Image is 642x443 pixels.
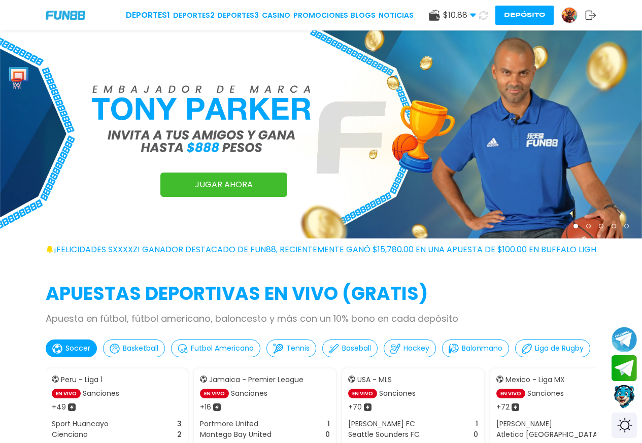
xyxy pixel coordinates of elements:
p: EN VIVO [52,389,81,398]
button: Tennis [266,339,316,357]
p: Montego Bay United [200,429,272,440]
p: + 70 [348,402,362,413]
h2: APUESTAS DEPORTIVAS EN VIVO (gratis) [46,280,596,308]
span: $ 10.88 [443,9,476,21]
button: Join telegram [612,355,637,382]
p: Mexico - Liga MX [505,374,565,385]
p: Baseball [342,343,371,354]
a: NOTICIAS [379,10,414,21]
p: EN VIVO [496,389,525,398]
a: Promociones [293,10,348,21]
button: Basketball [103,339,165,357]
a: Deportes3 [217,10,259,21]
p: [PERSON_NAME] [496,419,552,429]
p: Tennis [286,343,310,354]
p: Basketball [123,343,158,354]
p: + 72 [496,402,510,413]
p: 3 [177,419,182,429]
p: 1 [476,419,478,429]
p: Peru - Liga 1 [61,374,103,385]
p: Balonmano [462,343,502,354]
p: Portmore United [200,419,258,429]
a: CASINO [262,10,290,21]
button: Baseball [322,339,378,357]
p: 0 [474,429,478,440]
button: Balonmano [442,339,509,357]
p: Hockey [403,343,429,354]
p: 0 [325,429,330,440]
button: Join telegram channel [612,326,637,353]
a: Avatar [561,7,585,23]
p: Sanciones [83,388,119,399]
button: Futbol Americano [171,339,260,357]
a: BLOGS [351,10,376,21]
p: Atletico [GEOGRAPHIC_DATA][PERSON_NAME] [496,429,624,440]
button: Depósito [495,6,554,25]
p: Liga de Rugby [535,343,584,354]
p: 2 [177,429,182,440]
p: Sanciones [527,388,564,399]
button: Liga de Rugby [515,339,590,357]
button: Contact customer service [612,384,637,410]
p: Soccer [65,343,90,354]
p: [PERSON_NAME] FC [348,419,415,429]
p: Futbol Americano [191,343,254,354]
a: JUGAR AHORA [160,173,287,197]
a: Deportes2 [173,10,215,21]
span: ¡FELICIDADES sxxxxz! GANADOR DESTACADO DE FUN88, RECIENTEMENTE GANÓ $15,780.00 EN UNA APUESTA DE ... [54,244,631,256]
img: Company Logo [46,11,85,19]
p: Sanciones [231,388,267,399]
p: Sanciones [379,388,416,399]
p: Seattle Sounders FC [348,429,420,440]
button: Hockey [384,339,436,357]
p: 1 [327,419,330,429]
p: USA - MLS [357,374,392,385]
button: Soccer [46,339,97,357]
p: + 16 [200,402,211,413]
p: Cienciano [52,429,88,440]
p: EN VIVO [348,389,377,398]
p: Jamaica - Premier League [209,374,303,385]
p: + 49 [52,402,66,413]
img: Avatar [562,8,577,23]
p: Sport Huancayo [52,419,109,429]
a: Deportes1 [126,9,170,21]
p: EN VIVO [200,389,229,398]
div: Switch theme [612,413,637,438]
p: Apuesta en fútbol, fútbol americano, baloncesto y más con un 10% bono en cada depósito [46,312,596,325]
